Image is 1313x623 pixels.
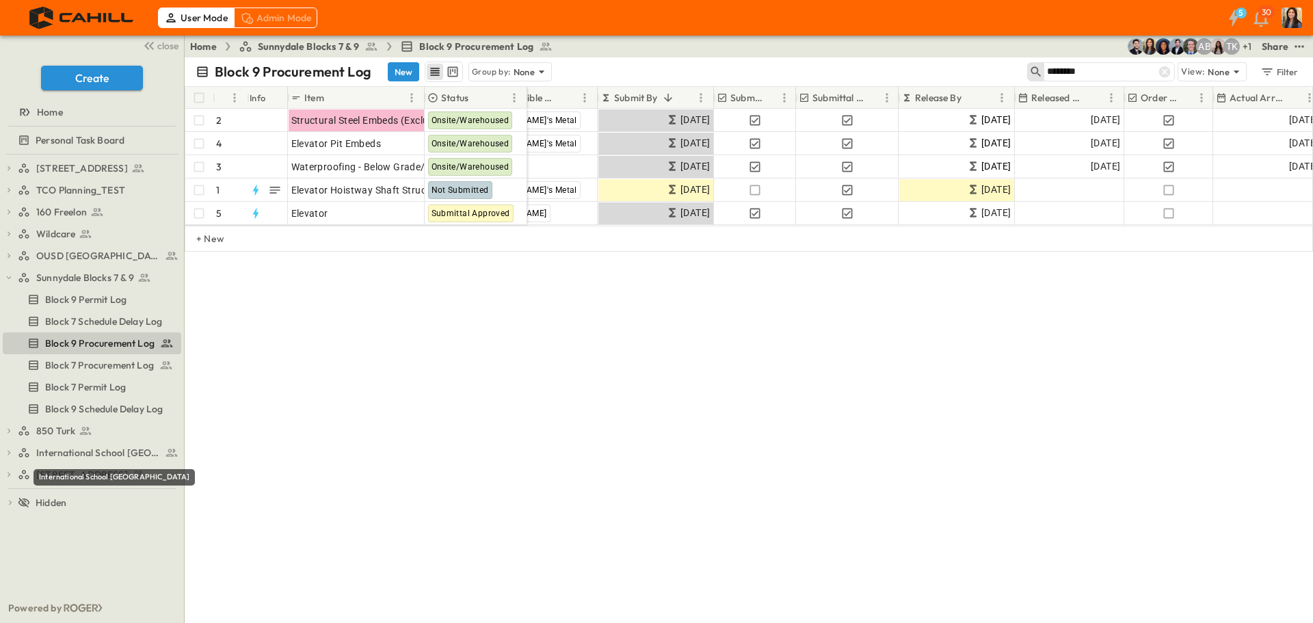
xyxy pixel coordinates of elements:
[3,131,178,150] a: Personal Task Board
[1255,62,1302,81] button: Filter
[216,160,222,174] p: 3
[506,90,522,106] button: Menu
[226,90,243,106] button: Menu
[16,3,148,32] img: 4f72bfc4efa7236828875bac24094a5ddb05241e32d018417354e964050affa1.png
[37,105,63,119] span: Home
[234,8,318,28] div: Admin Mode
[1103,90,1119,106] button: Menu
[190,40,217,53] a: Home
[239,40,379,53] a: Sunnydale Blocks 7 & 9
[879,90,895,106] button: Menu
[1243,40,1256,53] p: + 1
[514,65,535,79] p: None
[1091,135,1120,151] span: [DATE]
[18,202,178,222] a: 160 Freelon
[1220,5,1247,30] button: 5
[18,421,178,440] a: 850 Turk
[3,377,178,397] a: Block 7 Permit Log
[3,399,178,419] a: Block 9 Schedule Delay Log
[258,40,360,53] span: Sunnydale Blocks 7 & 9
[3,420,181,442] div: 850 Turktest
[472,65,511,79] p: Group by:
[1091,159,1120,174] span: [DATE]
[765,90,780,105] button: Sort
[291,137,382,150] span: Elevator Pit Embeds
[3,464,181,486] div: [STREET_ADDRESS]test
[3,356,178,375] a: Block 7 Procurement Log
[981,112,1011,128] span: [DATE]
[1223,38,1240,55] div: Teddy Khuong (tkhuong@guzmangc.com)
[981,182,1011,198] span: [DATE]
[3,334,178,353] a: Block 9 Procurement Log
[45,380,126,394] span: Block 7 Permit Log
[425,62,463,82] div: table view
[213,87,247,109] div: #
[18,224,178,243] a: Wildcare
[304,91,324,105] p: Item
[36,249,161,263] span: OUSD [GEOGRAPHIC_DATA]
[1230,91,1284,105] p: Actual Arrival
[432,185,489,195] span: Not Submitted
[36,446,161,460] span: International School San Francisco
[3,201,181,223] div: 160 Freelontest
[915,91,961,105] p: Release By
[680,112,710,128] span: [DATE]
[18,159,178,178] a: [STREET_ADDRESS]
[776,90,793,106] button: Menu
[994,90,1010,106] button: Menu
[1282,8,1302,28] img: Profile Picture
[218,90,233,105] button: Sort
[1141,91,1180,105] p: Order Confirmed?
[291,114,503,127] span: Structural Steel Embeds (Excludes Elevator Pit)
[36,205,87,219] span: 160 Freelon
[291,183,472,197] span: Elevator Hoistway Shaft Structural Steel
[18,246,178,265] a: OUSD [GEOGRAPHIC_DATA]
[1193,90,1210,106] button: Menu
[614,91,658,105] p: Submit By
[481,116,577,125] span: [PERSON_NAME]'s Metal
[3,442,181,464] div: International School San Franciscotest
[1155,38,1171,55] img: Olivia Khan (okhan@cahill-sf.com)
[730,91,762,105] p: Submitted?
[291,207,328,220] span: Elevator
[196,232,204,246] p: + New
[680,135,710,151] span: [DATE]
[291,160,477,174] span: Waterproofing - Below Grade/Elevator Pit
[1262,7,1271,18] p: 30
[1196,38,1212,55] div: Andrew Barreto (abarreto@guzmangc.com)
[1169,38,1185,55] img: Mike Daly (mdaly@cahill-sf.com)
[1182,90,1197,105] button: Sort
[1128,38,1144,55] img: Anthony Vazquez (avazquez@cahill-sf.com)
[680,205,710,221] span: [DATE]
[3,312,178,331] a: Block 7 Schedule Delay Log
[45,358,154,372] span: Block 7 Procurement Log
[981,135,1011,151] span: [DATE]
[1210,38,1226,55] img: Raven Libunao (rlibunao@cahill-sf.com)
[812,91,865,105] p: Submittal Approved?
[1208,65,1230,79] p: None
[661,90,676,105] button: Sort
[157,39,178,53] span: close
[1088,90,1103,105] button: Sort
[1291,38,1308,55] button: test
[41,66,143,90] button: Create
[432,116,509,125] span: Onsite/Warehoused
[964,90,979,105] button: Sort
[247,87,288,109] div: Info
[216,137,222,150] p: 4
[216,114,222,127] p: 2
[981,205,1011,221] span: [DATE]
[868,90,883,105] button: Sort
[388,62,419,81] button: New
[137,36,181,55] button: close
[441,91,468,105] p: Status
[3,354,181,376] div: Block 7 Procurement Logtest
[981,159,1011,174] span: [DATE]
[561,90,576,105] button: Sort
[419,40,533,53] span: Block 9 Procurement Log
[250,79,266,117] div: Info
[3,103,178,122] a: Home
[36,271,134,284] span: Sunnydale Blocks 7 & 9
[1286,90,1301,105] button: Sort
[3,245,181,267] div: OUSD [GEOGRAPHIC_DATA]test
